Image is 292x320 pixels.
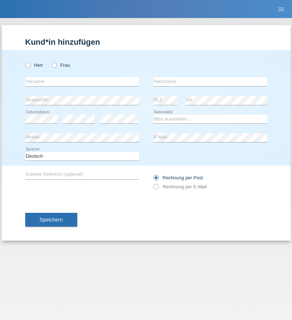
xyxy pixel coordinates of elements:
[25,213,77,227] button: Speichern
[25,62,43,68] label: Herr
[40,217,63,223] span: Speichern
[52,62,56,67] input: Frau
[153,184,207,189] label: Rechnung per E-Mail
[25,62,30,67] input: Herr
[278,6,285,13] i: menu
[25,38,267,47] h1: Kund*in hinzufügen
[153,175,158,184] input: Rechnung per Post
[153,175,203,180] label: Rechnung per Post
[274,7,288,11] a: menu
[153,184,158,193] input: Rechnung per E-Mail
[52,62,70,68] label: Frau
